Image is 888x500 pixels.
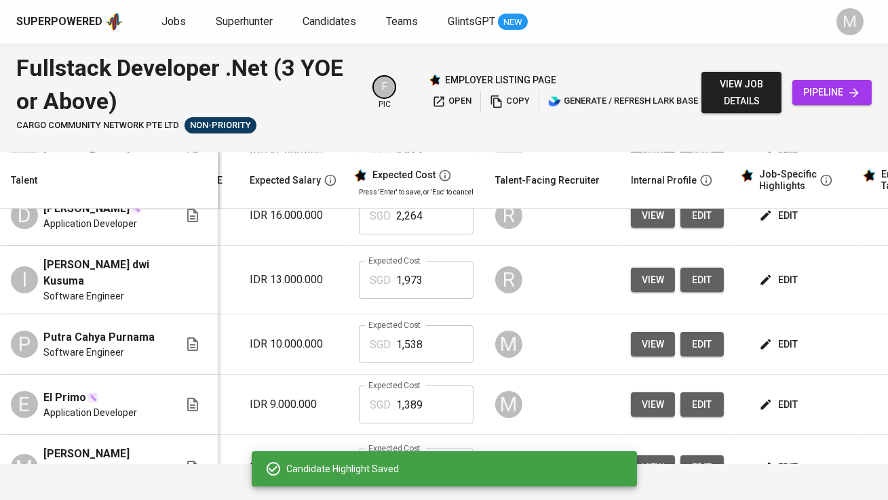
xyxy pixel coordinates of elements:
span: edit [762,207,798,224]
span: edit [762,396,798,413]
button: edit [680,392,724,417]
span: view [642,336,664,353]
span: generate / refresh lark base [548,93,698,109]
div: D [11,202,38,229]
div: Fullstack Developer .Net (3 YOE or Above) [16,51,356,117]
div: I [11,266,38,293]
button: edit [756,455,803,480]
p: IDR 11.000.000 [250,459,337,476]
span: [PERSON_NAME] dwi Kusuma [43,257,163,289]
span: view job details [712,76,771,109]
span: Full Stack and Data Engineer [43,462,163,489]
img: lark [548,95,562,108]
span: Teams [386,15,418,28]
div: E [11,391,38,418]
button: view [631,455,675,480]
span: edit [762,336,798,353]
a: Superpoweredapp logo [16,12,123,32]
p: IDR 16.000.000 [250,207,337,224]
a: Teams [386,14,421,30]
div: Expected Salary [250,172,321,189]
button: edit [680,268,724,293]
span: Software Engineer [43,346,124,359]
div: R [495,202,522,229]
p: SGD [370,208,391,224]
button: open [429,91,475,112]
span: edit [762,272,798,289]
span: Jobs [161,15,186,28]
img: glints_star.svg [740,169,754,182]
div: F [372,75,396,99]
div: M [836,8,864,35]
button: edit [756,268,803,293]
a: Candidates [303,14,359,30]
button: edit [756,332,803,357]
a: GlintsGPT NEW [448,14,528,30]
div: M [495,391,522,418]
span: Superhunter [216,15,273,28]
button: edit [680,332,724,357]
span: Application Developer [43,217,137,230]
span: Application Developer [43,406,137,419]
div: Expected Cost [372,169,436,182]
span: view [642,272,664,289]
span: El Primo [43,390,86,406]
button: view job details [701,72,781,113]
span: edit [691,459,713,476]
a: Jobs [161,14,189,30]
div: M [11,454,38,481]
span: view [642,459,664,476]
a: pipeline [792,80,872,105]
p: SGD [370,337,391,353]
span: edit [691,396,713,413]
div: R [495,266,522,293]
span: edit [691,336,713,353]
span: GlintsGPT [448,15,495,28]
button: copy [486,91,533,112]
div: Candidate Highlight Saved [287,462,626,476]
button: edit [680,203,724,228]
div: M [495,331,522,358]
span: Non-Priority [185,119,256,132]
button: edit [680,455,724,480]
span: Putra Cahya Purnama [43,329,155,346]
p: SGD [370,272,391,289]
span: copy [490,93,530,109]
a: Superhunter [216,14,275,30]
span: open [432,93,471,109]
span: NEW [498,16,528,29]
p: Press 'Enter' to save, or 'Esc' to cancel [359,187,474,197]
button: edit [756,392,803,417]
button: lark generate / refresh lark base [545,91,701,112]
span: pipeline [803,84,861,101]
span: edit [691,207,713,224]
p: IDR 13.000.000 [250,272,337,288]
div: Internal Profile [631,172,697,189]
button: view [631,268,675,293]
p: employer listing page [445,73,556,87]
button: edit [756,203,803,228]
div: Talent-Facing Recruiter [495,172,600,189]
div: Talent [11,172,37,189]
img: magic_wand.svg [88,392,98,403]
p: SGD [370,397,391,413]
div: P [11,331,38,358]
span: edit [762,459,798,476]
img: glints_star.svg [862,169,876,182]
img: app logo [105,12,123,32]
button: view [631,332,675,357]
div: pic [372,75,396,110]
span: cargo community network pte ltd [16,119,179,132]
span: Candidates [303,15,356,28]
span: view [642,396,664,413]
span: view [642,207,664,224]
div: Job-Specific Highlights [759,169,817,192]
span: [PERSON_NAME] [43,446,130,462]
button: view [631,203,675,228]
p: IDR 9.000.000 [250,396,337,413]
